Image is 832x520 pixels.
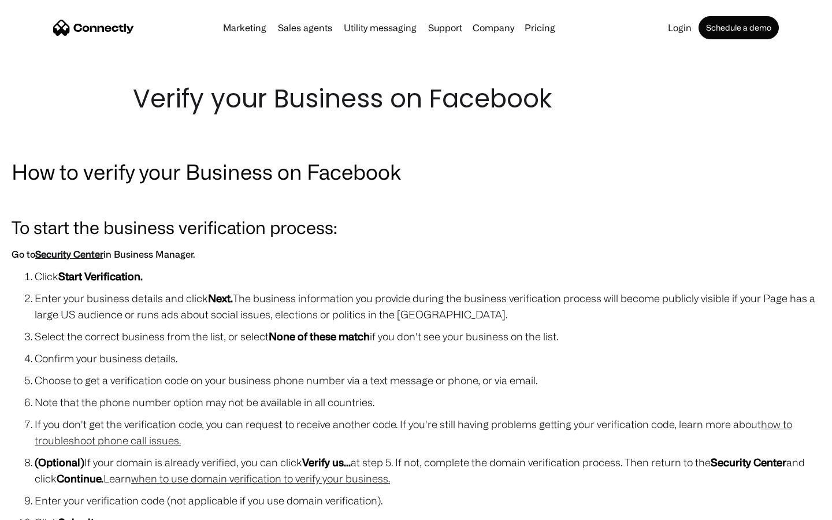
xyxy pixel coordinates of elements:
li: Select the correct business from the list, or select if you don't see your business on the list. [35,328,820,344]
h1: Verify your Business on Facebook [133,81,699,117]
a: Support [424,23,467,32]
li: Enter your verification code (not applicable if you use domain verification). [35,492,820,508]
ul: Language list [23,500,69,516]
h3: To start the business verification process: [12,214,820,240]
li: Click [35,268,820,284]
strong: (Optional) [35,456,84,468]
a: Schedule a demo [699,16,779,39]
strong: Security Center [711,456,786,468]
aside: Language selected: English [12,500,69,516]
strong: Continue. [57,473,103,484]
a: when to use domain verification to verify your business. [131,473,390,484]
p: ‍ [12,192,820,208]
a: Sales agents [273,23,337,32]
strong: Verify us... [302,456,351,468]
li: Enter your business details and click The business information you provide during the business ve... [35,290,820,322]
div: Company [473,20,514,36]
h2: How to verify your Business on Facebook [12,157,820,186]
a: Utility messaging [339,23,421,32]
li: Choose to get a verification code on your business phone number via a text message or phone, or v... [35,372,820,388]
h6: Go to in Business Manager. [12,246,820,262]
strong: Next. [208,292,233,304]
a: Pricing [520,23,560,32]
a: Security Center [35,249,103,259]
strong: Start Verification. [58,270,143,282]
li: If your domain is already verified, you can click at step 5. If not, complete the domain verifica... [35,454,820,486]
li: If you don't get the verification code, you can request to receive another code. If you're still ... [35,416,820,448]
a: Marketing [218,23,271,32]
a: Login [663,23,696,32]
li: Confirm your business details. [35,350,820,366]
strong: None of these match [269,330,370,342]
li: Note that the phone number option may not be available in all countries. [35,394,820,410]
